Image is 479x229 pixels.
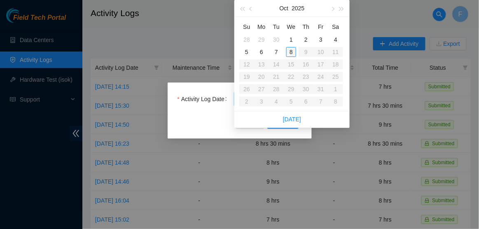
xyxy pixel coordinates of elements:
[313,33,328,46] td: 2025-10-03
[239,33,254,46] td: 2025-09-28
[283,116,301,123] a: [DATE]
[284,46,299,58] td: 2025-10-08
[242,47,252,57] div: 5
[271,47,281,57] div: 7
[239,46,254,58] td: 2025-10-05
[299,20,313,33] th: Th
[286,47,296,57] div: 8
[269,46,284,58] td: 2025-10-07
[269,20,284,33] th: Tu
[328,20,343,33] th: Sa
[269,33,284,46] td: 2025-09-30
[239,20,254,33] th: Su
[254,33,269,46] td: 2025-09-29
[254,20,269,33] th: Mo
[299,33,313,46] td: 2025-10-02
[284,33,299,46] td: 2025-10-01
[254,46,269,58] td: 2025-10-06
[284,20,299,33] th: We
[242,35,252,45] div: 28
[301,35,311,45] div: 2
[178,92,230,106] label: Activity Log Date
[316,35,326,45] div: 3
[271,35,281,45] div: 30
[257,35,266,45] div: 29
[257,47,266,57] div: 6
[286,35,296,45] div: 1
[331,35,341,45] div: 4
[328,33,343,46] td: 2025-10-04
[313,20,328,33] th: Fr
